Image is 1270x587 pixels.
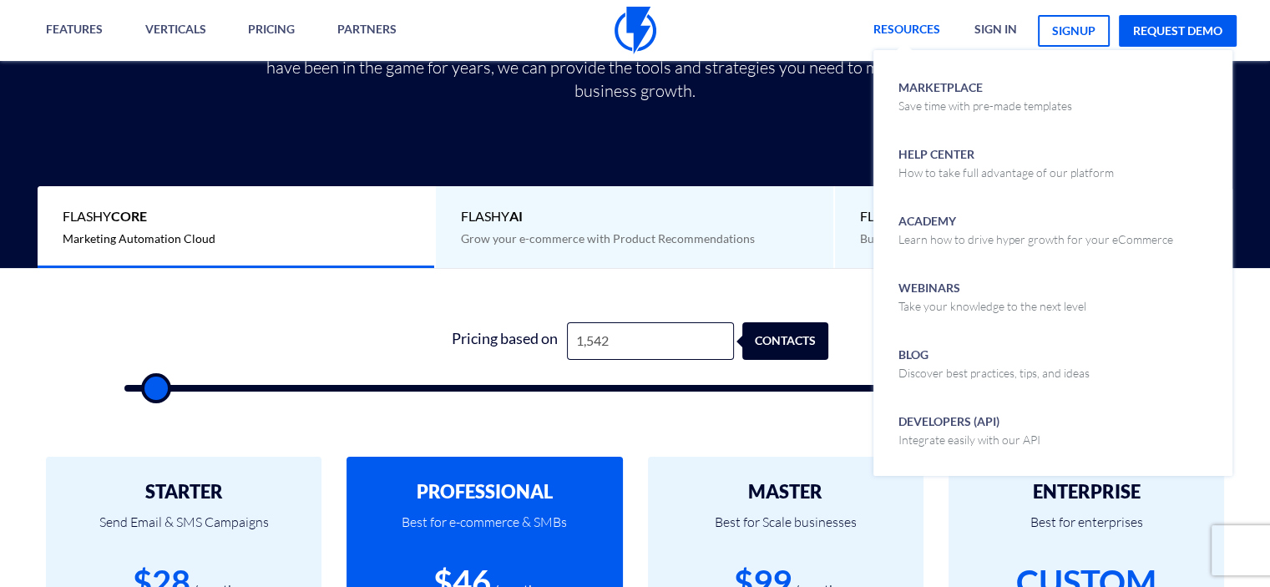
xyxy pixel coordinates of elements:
[63,207,409,226] span: Flashy
[898,164,1114,181] p: How to take full advantage of our platform
[673,502,898,559] p: Best for Scale businesses
[673,482,898,502] h2: MASTER
[898,432,1040,448] p: Integrate easily with our API
[898,342,1090,382] span: Blog
[860,231,979,245] span: Build True Social Proof
[442,322,567,360] div: Pricing based on
[886,63,1220,129] a: MarketplaceSave time with pre-made templates
[898,409,1040,448] span: Developers (API)
[898,276,1086,315] span: Webinars
[111,208,147,224] b: Core
[260,33,1011,103] p: Flashy has a variety of available plans to fit every type of business. Whether you’re just starti...
[461,207,807,226] span: Flashy
[974,502,1199,559] p: Best for enterprises
[974,482,1199,502] h2: ENTERPRISE
[898,365,1090,382] p: Discover best practices, tips, and ideas
[886,330,1220,397] a: BlogDiscover best practices, tips, and ideas
[509,208,523,224] b: AI
[886,196,1220,263] a: AcademyLearn how to drive hyper growth for your eCommerce
[372,502,597,559] p: Best for e-commerce & SMBs
[860,207,1208,226] span: Flashy
[1119,15,1237,47] a: request demo
[898,231,1173,248] p: Learn how to drive hyper growth for your eCommerce
[886,129,1220,196] a: Help CenterHow to take full advantage of our platform
[461,231,755,245] span: Grow your e-commerce with Product Recommendations
[63,231,215,245] span: Marketing Automation Cloud
[886,263,1220,330] a: WebinarsTake your knowledge to the next level
[898,142,1114,181] span: Help Center
[752,322,838,360] div: contacts
[71,482,296,502] h2: STARTER
[898,98,1072,114] p: Save time with pre-made templates
[372,482,597,502] h2: PROFESSIONAL
[71,502,296,559] p: Send Email & SMS Campaigns
[898,75,1072,114] span: Marketplace
[886,397,1220,463] a: Developers (API)Integrate easily with our API
[898,209,1173,248] span: Academy
[1038,15,1110,47] a: signup
[898,298,1086,315] p: Take your knowledge to the next level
